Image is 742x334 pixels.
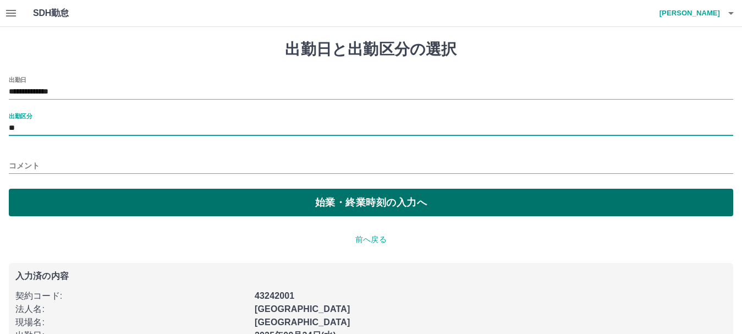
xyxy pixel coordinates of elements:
p: 現場名 : [15,316,248,329]
p: 法人名 : [15,303,248,316]
b: 43242001 [255,291,294,300]
p: 入力済の内容 [15,272,727,281]
button: 始業・終業時刻の入力へ [9,189,733,216]
label: 出勤日 [9,75,26,84]
b: [GEOGRAPHIC_DATA] [255,304,350,314]
p: 前へ戻る [9,234,733,245]
p: 契約コード : [15,289,248,303]
label: 出勤区分 [9,112,32,120]
h1: 出勤日と出勤区分の選択 [9,40,733,59]
b: [GEOGRAPHIC_DATA] [255,317,350,327]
